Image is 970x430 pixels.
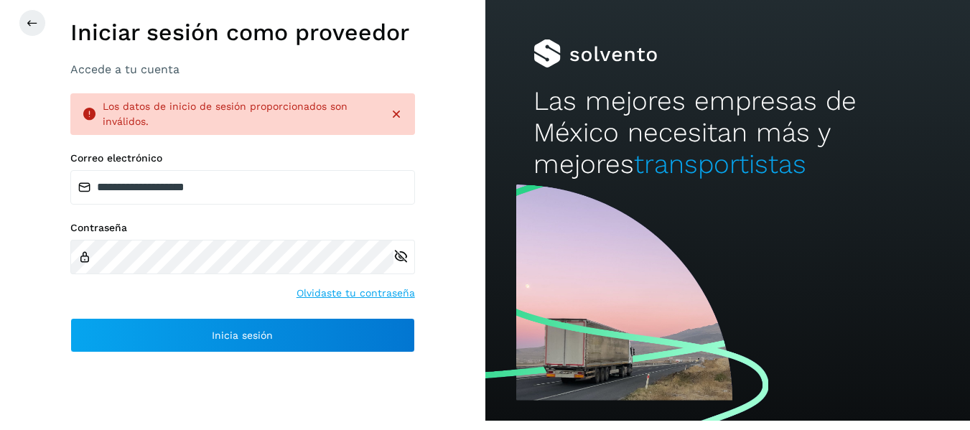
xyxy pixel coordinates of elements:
label: Contraseña [70,222,415,234]
h2: Las mejores empresas de México necesitan más y mejores [533,85,921,181]
label: Correo electrónico [70,152,415,164]
iframe: reCAPTCHA [134,370,352,426]
h3: Accede a tu cuenta [70,62,415,76]
div: Los datos de inicio de sesión proporcionados son inválidos. [103,99,378,129]
button: Inicia sesión [70,318,415,352]
span: transportistas [634,149,806,179]
span: Inicia sesión [212,330,273,340]
a: Olvidaste tu contraseña [297,286,415,301]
